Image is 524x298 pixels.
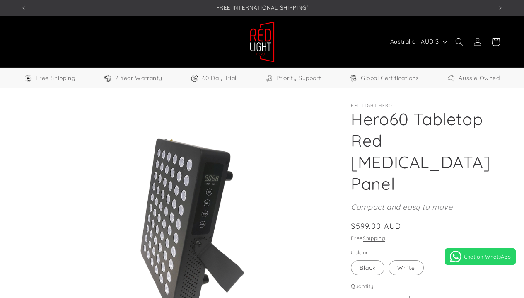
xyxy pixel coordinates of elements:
span: Global Certifications [361,73,419,83]
button: Australia | AUD $ [385,34,450,50]
a: Chat on WhatsApp [445,248,516,265]
img: Warranty Icon [104,74,112,82]
a: Shipping [363,235,385,241]
img: Support Icon [265,74,273,82]
legend: Colour [351,249,369,257]
span: Free Shipping [36,73,75,83]
p: Red Light Hero [351,103,503,108]
span: $599.00 AUD [351,220,401,232]
em: Compact and easy to move [351,202,452,212]
img: Aussie Owned Icon [447,74,455,82]
label: White [389,260,424,275]
span: 60 Day Trial [202,73,237,83]
img: Certifications Icon [349,74,357,82]
img: Free Shipping Icon [24,74,32,82]
a: 2 Year Warranty [104,73,162,83]
label: Black [351,260,384,275]
span: Chat on WhatsApp [464,253,511,260]
a: 60 Day Trial [191,73,237,83]
label: Quantity [351,282,503,291]
span: Australia | AUD $ [390,37,439,46]
a: Aussie Owned [447,73,500,83]
span: Aussie Owned [459,73,500,83]
a: Global Certifications [349,73,419,83]
span: 2 Year Warranty [115,73,162,83]
a: Red Light Hero [246,18,278,65]
img: Trial Icon [191,74,199,82]
h1: Hero60 Tabletop Red [MEDICAL_DATA] Panel [351,108,503,194]
summary: Search [450,33,468,51]
img: Red Light Hero [250,21,275,63]
a: Free Worldwide Shipping [24,73,75,83]
span: Priority Support [276,73,321,83]
a: Priority Support [265,73,321,83]
div: Free . [351,234,503,242]
span: FREE INTERNATIONAL SHIPPING¹ [216,4,308,11]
